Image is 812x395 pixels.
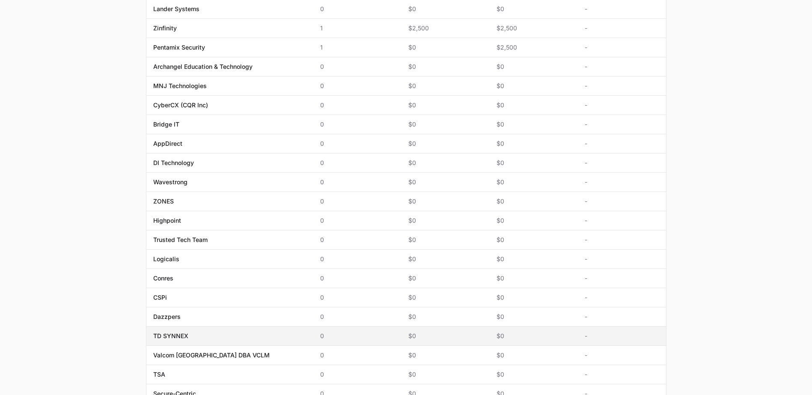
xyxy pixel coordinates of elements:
[585,216,659,225] span: -
[497,120,571,129] span: $0
[320,216,395,225] span: 0
[585,159,659,167] span: -
[320,197,395,206] span: 0
[585,24,659,32] span: -
[408,62,483,71] span: $0
[497,370,571,379] span: $0
[153,351,270,360] span: Valcom [GEOGRAPHIC_DATA] DBA VCLM
[585,236,659,244] span: -
[585,274,659,283] span: -
[320,274,395,283] span: 0
[497,139,571,148] span: $0
[585,312,659,321] span: -
[585,351,659,360] span: -
[408,255,483,263] span: $0
[408,312,483,321] span: $0
[497,274,571,283] span: $0
[408,139,483,148] span: $0
[497,82,571,90] span: $0
[153,120,179,129] span: Bridge IT
[408,197,483,206] span: $0
[320,139,395,148] span: 0
[585,197,659,206] span: -
[153,24,177,32] span: Zinfinity
[153,5,199,13] span: Lander Systems
[153,82,207,90] span: MNJ Technologies
[153,197,174,206] span: ZONES
[497,101,571,109] span: $0
[320,159,395,167] span: 0
[408,216,483,225] span: $0
[408,24,483,32] span: $2,500
[320,5,395,13] span: 0
[585,5,659,13] span: -
[408,82,483,90] span: $0
[408,159,483,167] span: $0
[408,332,483,340] span: $0
[153,370,165,379] span: TSA
[153,178,187,186] span: Wavestrong
[497,197,571,206] span: $0
[320,236,395,244] span: 0
[497,62,571,71] span: $0
[320,62,395,71] span: 0
[408,101,483,109] span: $0
[153,293,167,302] span: CSPi
[585,370,659,379] span: -
[320,178,395,186] span: 0
[585,101,659,109] span: -
[320,255,395,263] span: 0
[497,5,571,13] span: $0
[585,255,659,263] span: -
[320,293,395,302] span: 0
[497,332,571,340] span: $0
[497,293,571,302] span: $0
[408,5,483,13] span: $0
[320,101,395,109] span: 0
[585,332,659,340] span: -
[153,332,188,340] span: TD SYNNEX
[497,24,571,32] span: $2,500
[408,351,483,360] span: $0
[320,332,395,340] span: 0
[408,236,483,244] span: $0
[497,255,571,263] span: $0
[497,216,571,225] span: $0
[497,312,571,321] span: $0
[497,178,571,186] span: $0
[585,43,659,52] span: -
[408,43,483,52] span: $0
[320,312,395,321] span: 0
[585,293,659,302] span: -
[320,120,395,129] span: 0
[153,255,179,263] span: Logicalis
[585,178,659,186] span: -
[497,159,571,167] span: $0
[497,351,571,360] span: $0
[153,139,182,148] span: AppDirect
[585,139,659,148] span: -
[153,312,181,321] span: Dazzpers
[153,236,208,244] span: Trusted Tech Team
[408,293,483,302] span: $0
[153,62,253,71] span: Archangel Education & Technology
[320,82,395,90] span: 0
[320,24,395,32] span: 1
[153,274,173,283] span: Conres
[153,216,181,225] span: Highpoint
[585,82,659,90] span: -
[320,351,395,360] span: 0
[408,120,483,129] span: $0
[320,370,395,379] span: 0
[585,62,659,71] span: -
[408,370,483,379] span: $0
[497,43,571,52] span: $2,500
[585,120,659,129] span: -
[153,43,205,52] span: Pentamix Security
[408,274,483,283] span: $0
[320,43,395,52] span: 1
[153,159,194,167] span: DI Technology
[497,236,571,244] span: $0
[153,101,208,109] span: CyberCX (CQR Inc)
[408,178,483,186] span: $0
